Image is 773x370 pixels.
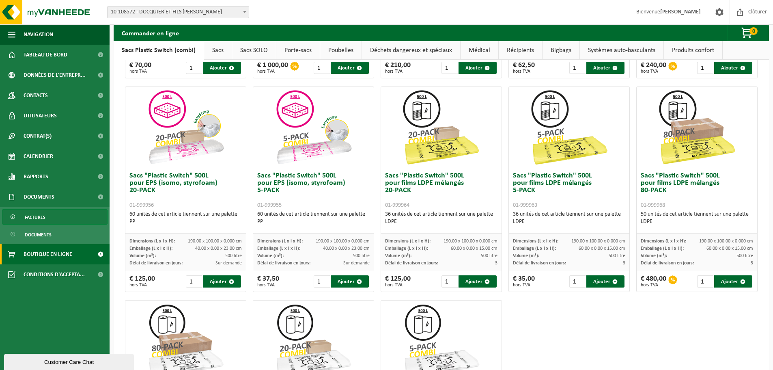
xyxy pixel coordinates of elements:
input: 1 [441,62,458,74]
div: 36 unités de cet article tiennent sur une palette [385,211,497,225]
a: Bigbags [543,41,579,60]
div: 50 unités de cet article tiennent sur une palette [641,211,753,225]
button: Ajouter [586,62,624,74]
span: Contrat(s) [24,126,52,146]
a: Systèmes auto-basculants [580,41,663,60]
span: 40.00 x 0.00 x 23.00 cm [195,246,242,251]
span: Délai de livraison en jours: [129,261,183,266]
span: Sur demande [343,261,370,266]
span: 500 litre [481,253,497,258]
span: Navigation [24,24,53,45]
input: 1 [697,62,714,74]
a: Médical [461,41,498,60]
span: Contacts [24,85,48,106]
div: € 480,00 [641,275,666,288]
span: 60.00 x 0.00 x 15.00 cm [706,246,753,251]
input: 1 [441,275,458,288]
button: Ajouter [714,62,752,74]
a: Sacs [204,41,232,60]
span: Volume (m³): [513,253,539,258]
input: 1 [569,275,586,288]
div: PP [129,218,242,225]
a: Documents [2,227,108,242]
div: LDPE [385,218,497,225]
span: 500 litre [736,253,753,258]
div: LDPE [641,218,753,225]
span: hors TVA [129,283,155,288]
span: hors TVA [257,69,288,74]
input: 1 [186,275,202,288]
span: 3 [751,261,753,266]
button: Ajouter [459,275,497,288]
span: 190.00 x 100.00 x 0.000 cm [316,239,370,244]
a: Factures [2,209,108,225]
span: Calendrier [24,146,53,167]
span: Dimensions (L x l x H): [385,239,431,244]
a: Déchets dangereux et spéciaux [362,41,460,60]
span: Factures [25,210,45,225]
div: € 210,00 [385,62,411,74]
span: 01-999964 [385,202,409,208]
div: € 240,00 [641,62,666,74]
button: Ajouter [714,275,752,288]
div: € 70,00 [129,62,151,74]
h3: Sacs "Plastic Switch" 500L pour EPS (isomo, styrofoam) 20-PACK [129,172,242,209]
span: hors TVA [641,69,666,74]
div: € 1 000,00 [257,62,288,74]
a: Porte-sacs [276,41,320,60]
span: Délai de livraison en jours: [641,261,694,266]
a: Récipients [499,41,542,60]
div: 36 unités de cet article tiennent sur une palette [513,211,625,225]
div: 60 unités de cet article tiennent sur une palette [129,211,242,225]
button: 0 [728,25,768,41]
span: Dimensions (L x l x H): [129,239,175,244]
div: € 37,50 [257,275,279,288]
span: 190.00 x 100.00 x 0.000 cm [699,239,753,244]
button: Ajouter [203,62,241,74]
h2: Commander en ligne [114,25,187,41]
span: hors TVA [385,69,411,74]
span: hors TVA [257,283,279,288]
div: € 62,50 [513,62,535,74]
div: € 125,00 [129,275,155,288]
div: LDPE [513,218,625,225]
span: 40.00 x 0.00 x 23.00 cm [323,246,370,251]
img: 01-999963 [529,87,610,168]
span: Documents [25,227,52,242]
button: Ajouter [203,275,241,288]
a: Sacs Plastic Switch (combi) [114,41,204,60]
button: Ajouter [586,275,624,288]
h3: Sacs "Plastic Switch" 500L pour films LDPE mélangés 5-PACK [513,172,625,209]
span: 60.00 x 0.00 x 15.00 cm [451,246,497,251]
div: 60 unités de cet article tiennent sur une palette [257,211,370,225]
input: 1 [314,62,330,74]
span: hors TVA [129,69,151,74]
strong: [PERSON_NAME] [660,9,701,15]
span: 3 [495,261,497,266]
span: 01-999956 [129,202,154,208]
input: 1 [186,62,202,74]
span: 10-108572 - DOCQUIER ET FILS SRL - LANDENNE [108,6,249,18]
span: 01-999955 [257,202,282,208]
span: Volume (m³): [129,253,156,258]
span: Volume (m³): [385,253,411,258]
span: hors TVA [513,69,535,74]
span: 01-999968 [641,202,665,208]
span: Documents [24,187,54,207]
span: 190.00 x 100.00 x 0.000 cm [188,239,242,244]
span: Emballage (L x l x H): [513,246,556,251]
span: 500 litre [353,253,370,258]
span: hors TVA [385,283,411,288]
span: Emballage (L x l x H): [385,246,428,251]
span: Sur demande [215,261,242,266]
span: 190.00 x 100.00 x 0.000 cm [444,239,497,244]
span: Dimensions (L x l x H): [257,239,303,244]
img: 01-999955 [273,87,354,168]
span: Boutique en ligne [24,244,72,264]
img: 01-999968 [657,87,738,168]
span: Volume (m³): [257,253,284,258]
div: € 125,00 [385,275,411,288]
span: 500 litre [225,253,242,258]
span: Utilisateurs [24,106,57,126]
